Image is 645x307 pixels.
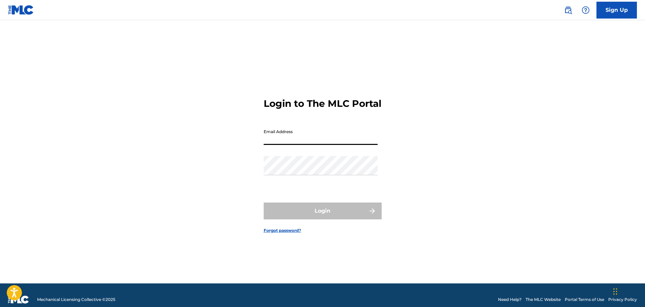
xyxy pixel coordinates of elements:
[498,297,522,303] a: Need Help?
[8,5,34,15] img: MLC Logo
[611,275,645,307] iframe: Chat Widget
[596,2,637,19] a: Sign Up
[37,297,115,303] span: Mechanical Licensing Collective © 2025
[8,296,29,304] img: logo
[561,3,575,17] a: Public Search
[264,98,381,110] h3: Login to The MLC Portal
[564,6,572,14] img: search
[579,3,592,17] div: Help
[264,227,301,234] a: Forgot password?
[582,6,590,14] img: help
[526,297,561,303] a: The MLC Website
[608,297,637,303] a: Privacy Policy
[613,281,617,302] div: Drag
[565,297,604,303] a: Portal Terms of Use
